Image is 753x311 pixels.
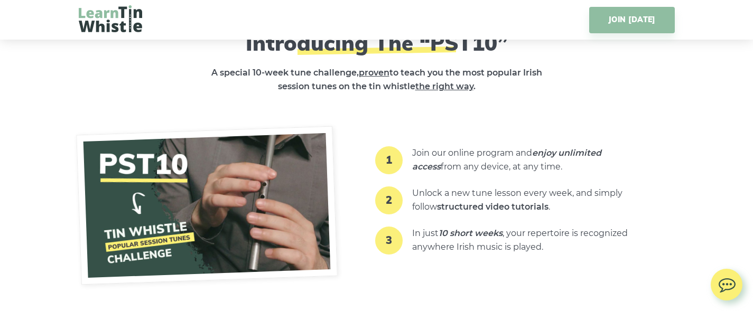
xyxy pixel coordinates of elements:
[211,68,542,91] strong: A special 10-week tune challenge, to teach you the most popular Irish session tunes on the tin wh...
[439,228,503,238] strong: 10 short weeks
[412,180,634,220] li: Unlock a new tune lesson every week, and simply follow .
[375,227,403,255] span: 3
[375,186,403,214] span: 2
[589,7,674,33] a: JOIN [DATE]
[711,269,742,296] img: chat.svg
[184,30,570,55] h2: Introducing The “PST10”
[412,220,634,260] li: In just , your repertoire is recognized anywhere Irish music is played.
[437,202,549,212] strong: structured video tutorials
[415,81,473,91] span: the right way
[359,68,389,78] span: proven
[412,140,634,180] li: Join our online program and from any device, at any time.
[412,148,601,172] em: enjoy unlimited access
[79,5,142,32] img: LearnTinWhistle.com
[375,146,403,174] span: 1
